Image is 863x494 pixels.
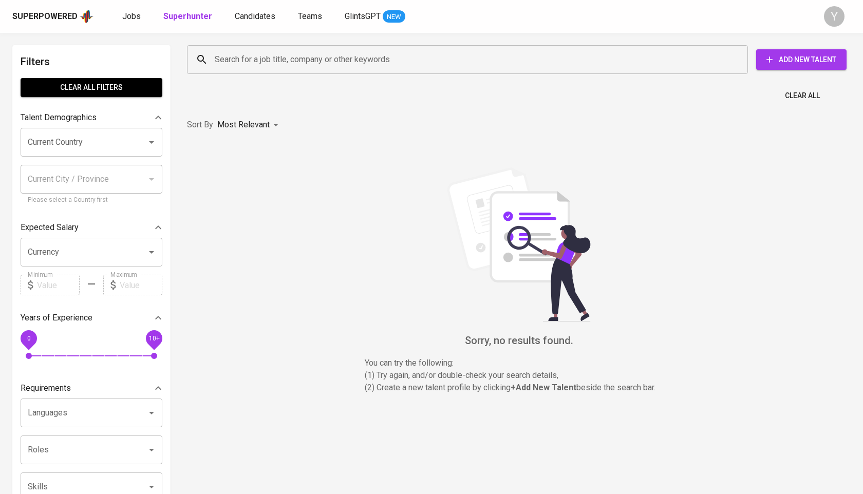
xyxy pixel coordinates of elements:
b: Superhunter [163,11,212,21]
div: Superpowered [12,11,78,23]
span: Add New Talent [764,53,838,66]
a: Teams [298,10,324,23]
span: Clear All filters [29,81,154,94]
button: Open [144,406,159,420]
a: Superpoweredapp logo [12,9,93,24]
a: Candidates [235,10,277,23]
span: 0 [27,335,30,342]
button: Open [144,245,159,259]
span: Candidates [235,11,275,21]
span: Clear All [785,89,820,102]
div: Most Relevant [217,116,282,135]
button: Open [144,443,159,457]
p: Years of Experience [21,312,92,324]
img: file_searching.svg [442,167,596,321]
p: Expected Salary [21,221,79,234]
span: NEW [383,12,405,22]
input: Value [120,275,162,295]
h6: Sorry, no results found. [187,332,851,349]
span: Jobs [122,11,141,21]
div: Y [824,6,845,27]
p: Please select a Country first [28,195,155,205]
button: Open [144,480,159,494]
a: Jobs [122,10,143,23]
input: Value [37,275,80,295]
span: Teams [298,11,322,21]
span: 10+ [148,335,159,342]
img: app logo [80,9,93,24]
b: + Add New Talent [511,383,576,392]
a: GlintsGPT NEW [345,10,405,23]
div: Requirements [21,378,162,398]
a: Superhunter [163,10,214,23]
h6: Filters [21,53,162,70]
p: Requirements [21,382,71,394]
div: Talent Demographics [21,107,162,128]
p: You can try the following : [365,357,673,369]
button: Clear All [781,86,824,105]
div: Expected Salary [21,217,162,238]
button: Open [144,135,159,149]
button: Add New Talent [756,49,847,70]
p: (2) Create a new talent profile by clicking beside the search bar. [365,382,673,394]
p: Talent Demographics [21,111,97,124]
div: Years of Experience [21,308,162,328]
span: GlintsGPT [345,11,381,21]
p: Sort By [187,119,213,131]
p: (1) Try again, and/or double-check your search details, [365,369,673,382]
p: Most Relevant [217,119,270,131]
button: Clear All filters [21,78,162,97]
